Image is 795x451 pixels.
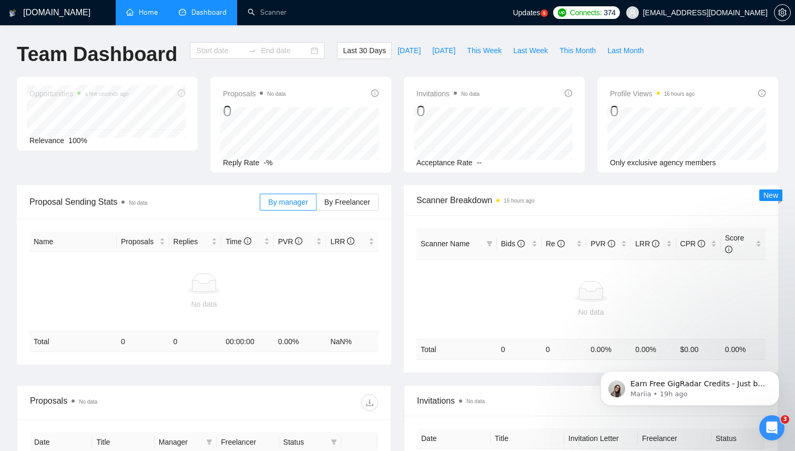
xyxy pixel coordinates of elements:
[324,198,370,206] span: By Freelancer
[326,332,379,352] td: NaN %
[781,415,789,424] span: 3
[586,339,631,359] td: 0.00 %
[174,236,210,247] span: Replies
[504,198,534,204] time: 16 hours ago
[268,198,308,206] span: By manager
[467,45,502,56] span: This Week
[29,232,117,252] th: Name
[17,42,177,67] h1: Team Dashboard
[337,42,392,59] button: Last 30 Days
[564,428,638,449] th: Invitation Letter
[680,239,705,248] span: CPR
[558,8,566,17] img: upwork-logo.png
[501,239,525,248] span: Bids
[513,8,540,17] span: Updates
[117,232,169,252] th: Proposals
[570,7,602,18] span: Connects:
[416,101,480,121] div: 0
[432,45,455,56] span: [DATE]
[9,5,16,22] img: logo
[638,428,711,449] th: Freelancer
[635,239,659,248] span: LRR
[417,394,765,407] span: Invitations
[121,236,157,247] span: Proposals
[513,45,548,56] span: Last Week
[392,42,426,59] button: [DATE]
[126,8,158,17] a: homeHome
[295,237,302,245] span: info-circle
[361,394,378,411] button: download
[343,45,386,56] span: Last 30 Days
[169,232,222,252] th: Replies
[676,339,721,359] td: $ 0.00
[221,332,274,352] td: 00:00:00
[362,398,378,407] span: download
[631,339,676,359] td: 0.00 %
[416,194,766,207] span: Scanner Breakdown
[248,46,257,55] span: to
[698,240,705,247] span: info-circle
[248,46,257,55] span: swap-right
[466,398,485,404] span: No data
[196,45,244,56] input: Start date
[129,200,147,206] span: No data
[261,45,309,56] input: End date
[278,237,303,246] span: PVR
[461,42,507,59] button: This Week
[721,339,766,359] td: 0.00 %
[608,240,615,247] span: info-circle
[169,332,222,352] td: 0
[223,158,259,167] span: Reply Rate
[477,158,482,167] span: --
[585,349,795,423] iframe: Intercom notifications message
[607,45,644,56] span: Last Month
[542,339,586,359] td: 0
[416,339,497,359] td: Total
[461,91,480,97] span: No data
[484,236,495,252] span: filter
[30,394,204,411] div: Proposals
[417,428,491,449] th: Date
[774,8,790,17] span: setting
[652,240,659,247] span: info-circle
[421,306,761,318] div: No data
[263,158,272,167] span: -%
[610,101,695,121] div: 0
[191,8,227,17] span: Dashboard
[546,239,565,248] span: Re
[223,101,286,121] div: 0
[725,234,745,254] span: Score
[206,439,212,445] span: filter
[486,240,493,247] span: filter
[330,237,354,246] span: LRR
[416,158,473,167] span: Acceptance Rate
[758,89,766,97] span: info-circle
[248,8,287,17] a: searchScanner
[426,42,461,59] button: [DATE]
[244,237,251,245] span: info-circle
[759,415,784,440] iframe: Intercom live chat
[34,298,374,310] div: No data
[397,45,421,56] span: [DATE]
[226,237,251,246] span: Time
[763,191,778,199] span: New
[554,42,602,59] button: This Month
[774,8,791,17] a: setting
[507,42,554,59] button: Last Week
[331,439,337,445] span: filter
[283,436,327,448] span: Status
[557,240,565,247] span: info-circle
[629,9,636,16] span: user
[347,237,354,245] span: info-circle
[664,91,695,97] time: 16 hours ago
[204,434,215,450] span: filter
[68,136,87,145] span: 100%
[604,7,615,18] span: 374
[491,428,564,449] th: Title
[543,11,545,16] text: 5
[725,246,732,253] span: info-circle
[371,89,379,97] span: info-circle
